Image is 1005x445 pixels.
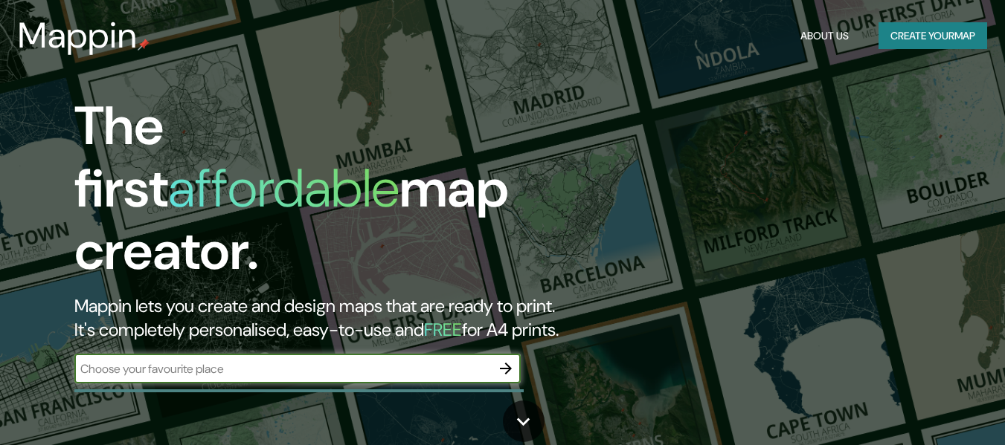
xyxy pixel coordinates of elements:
img: mappin-pin [138,39,150,51]
h1: The first map creator. [74,95,577,294]
h3: Mappin [18,15,138,56]
h5: FREE [424,318,462,341]
input: Choose your favourite place [74,360,491,377]
button: About Us [794,22,855,50]
iframe: Help widget launcher [873,387,989,429]
button: Create yourmap [879,22,987,50]
h2: Mappin lets you create and design maps that are ready to print. It's completely personalised, eas... [74,294,577,342]
h1: affordable [168,154,399,223]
